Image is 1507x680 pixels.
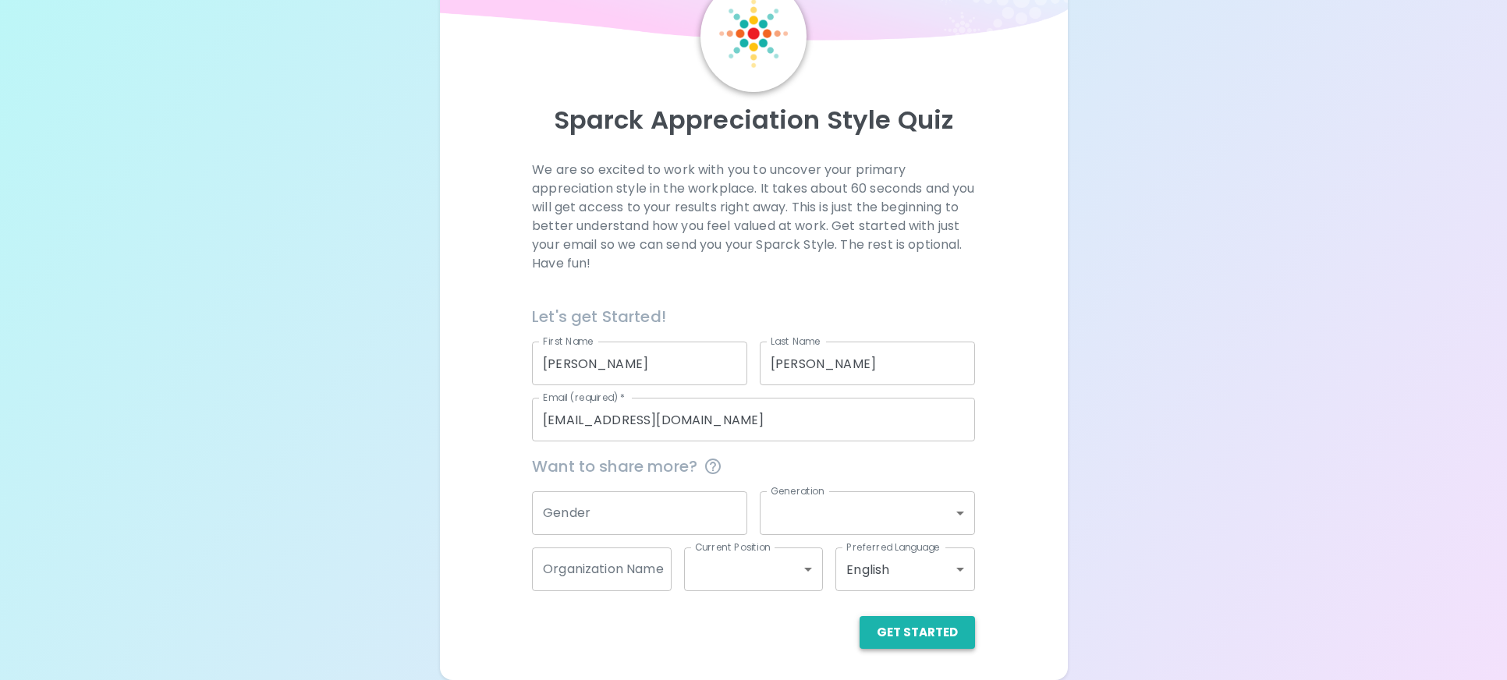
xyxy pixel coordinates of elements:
[771,484,824,498] label: Generation
[846,540,940,554] label: Preferred Language
[835,547,975,591] div: English
[704,457,722,476] svg: This information is completely confidential and only used for aggregated appreciation studies at ...
[459,104,1049,136] p: Sparck Appreciation Style Quiz
[543,335,594,348] label: First Name
[532,304,975,329] h6: Let's get Started!
[695,540,771,554] label: Current Position
[532,454,975,479] span: Want to share more?
[532,161,975,273] p: We are so excited to work with you to uncover your primary appreciation style in the workplace. I...
[543,391,626,404] label: Email (required)
[771,335,820,348] label: Last Name
[860,616,975,649] button: Get Started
